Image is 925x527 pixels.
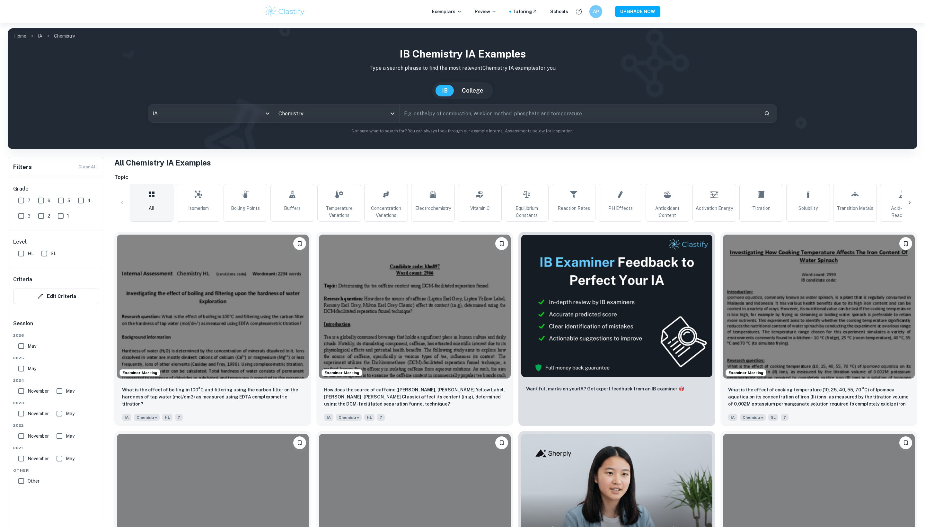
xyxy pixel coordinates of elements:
[13,238,99,246] h6: Level
[122,386,304,407] p: What is the effect of boiling in 100°C and filtering using the carbon filter on the hardness of t...
[114,157,917,168] h1: All Chemistry IA Examples
[13,276,32,283] h6: Criteria
[284,205,301,212] span: Buffers
[648,205,686,219] span: Antioxidant Content
[336,414,362,421] span: Chemistry
[13,423,99,428] span: 2022
[231,205,260,212] span: Boiling Points
[66,410,75,417] span: May
[51,250,56,257] span: SL
[13,378,99,383] span: 2024
[28,410,49,417] span: November
[752,205,771,212] span: Titration
[781,414,788,421] span: 7
[899,436,912,449] button: Bookmark
[66,433,75,440] span: May
[740,414,766,421] span: Chemistry
[837,205,873,212] span: Transition Metals
[67,197,70,204] span: 5
[513,8,537,15] a: Tutoring
[608,205,633,212] span: pH Effects
[415,205,451,212] span: Electrochemistry
[28,433,49,440] span: November
[475,8,497,15] p: Review
[13,163,32,172] h6: Filters
[589,5,602,18] button: AP
[615,6,660,17] button: UPGRADE NOW
[66,455,75,462] span: May
[28,365,36,372] span: May
[265,5,305,18] a: Clastify logo
[883,205,921,219] span: Acid-Base Reactions
[13,64,912,72] p: Type a search phrase to find the most relevant Chemistry IA examples for you
[13,333,99,338] span: 2026
[13,400,99,406] span: 2023
[13,185,99,193] h6: Grade
[38,31,42,40] a: IA
[28,212,31,219] span: 3
[13,289,99,304] button: Edit Criteria
[13,320,99,333] h6: Session
[134,414,160,421] span: Chemistry
[388,109,397,118] button: Open
[13,46,912,62] h1: IB Chemistry IA examples
[726,370,766,376] span: Examiner Marking
[13,445,99,451] span: 2021
[28,197,31,204] span: 7
[364,414,374,421] span: HL
[54,32,75,40] p: Chemistry
[319,235,511,379] img: Chemistry IA example thumbnail: How does the source of caffeine (Lipton
[28,250,34,257] span: HL
[455,85,490,96] button: College
[679,386,684,391] span: 🎯
[899,237,912,250] button: Bookmark
[148,104,274,122] div: IA
[120,370,160,376] span: Examiner Marking
[14,31,26,40] a: Home
[28,388,49,395] span: November
[728,386,910,408] p: What is the effect of cooking temperature (10, 25, 40, 55, 70 °C) of Ipomoea aquatica on its conc...
[48,197,50,204] span: 6
[28,455,49,462] span: November
[768,414,778,421] span: SL
[508,205,546,219] span: Equilibrium Constants
[28,343,36,350] span: May
[798,205,818,212] span: Solubility
[114,174,917,181] h6: Topic
[470,205,490,212] span: Vitamin C
[122,414,131,421] span: IA
[728,414,737,421] span: IA
[495,436,508,449] button: Bookmark
[67,212,69,219] span: 1
[521,235,713,377] img: Thumbnail
[87,197,91,204] span: 4
[495,237,508,250] button: Bookmark
[149,205,154,212] span: All
[436,85,454,96] button: IB
[13,128,912,134] p: Not sure what to search for? You can always look through our example Internal Assessments below f...
[114,232,311,426] a: Examiner MarkingBookmarkWhat is the effect of boiling in 100°C and filtering using the carbon fil...
[13,355,99,361] span: 2025
[324,414,333,421] span: IA
[324,386,506,407] p: How does the source of caffeine (Lipton Earl Grey, Lipton Yellow Label, Remsey Earl Grey, Milton ...
[696,205,733,212] span: Activation Energy
[175,414,183,421] span: 7
[66,388,75,395] span: May
[8,28,917,149] img: profile cover
[367,205,405,219] span: Concentration Variations
[592,8,600,15] h6: AP
[117,235,309,379] img: Chemistry IA example thumbnail: What is the effect of boiling in 100°C a
[13,468,99,473] span: Other
[293,436,306,449] button: Bookmark
[762,108,772,119] button: Search
[322,370,362,376] span: Examiner Marking
[558,205,590,212] span: Reaction Rates
[316,232,513,426] a: Examiner MarkingBookmarkHow does the source of caffeine (Lipton Earl Grey, Lipton Yellow Label, R...
[377,414,385,421] span: 7
[162,414,172,421] span: HL
[526,385,684,392] p: Want full marks on your IA ? Get expert feedback from an IB examiner!
[550,8,568,15] a: Schools
[28,478,40,485] span: Other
